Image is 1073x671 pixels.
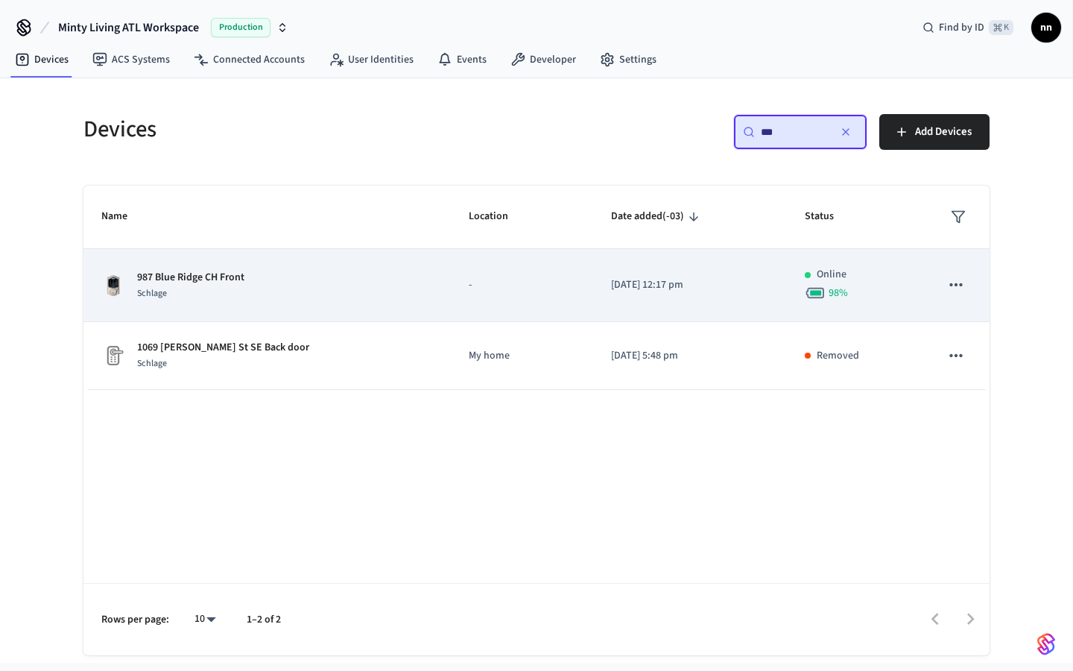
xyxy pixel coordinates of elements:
[83,186,990,390] table: sticky table
[817,348,859,364] p: Removed
[317,46,425,73] a: User Identities
[611,205,703,228] span: Date added(-03)
[915,122,972,142] span: Add Devices
[101,274,125,297] img: Schlage Sense Smart Deadbolt with Camelot Trim, Front
[182,46,317,73] a: Connected Accounts
[1033,14,1060,41] span: nn
[989,20,1013,35] span: ⌘ K
[58,19,199,37] span: Minty Living ATL Workspace
[247,612,281,628] p: 1–2 of 2
[3,46,80,73] a: Devices
[1031,13,1061,42] button: nn
[137,357,167,370] span: Schlage
[469,277,575,293] p: -
[425,46,498,73] a: Events
[1037,632,1055,656] img: SeamLogoGradient.69752ec5.svg
[101,205,147,228] span: Name
[817,267,846,283] p: Online
[588,46,668,73] a: Settings
[611,348,768,364] p: [DATE] 5:48 pm
[939,20,984,35] span: Find by ID
[101,344,125,368] img: Placeholder Lock Image
[83,114,528,145] h5: Devices
[879,114,990,150] button: Add Devices
[80,46,182,73] a: ACS Systems
[611,277,768,293] p: [DATE] 12:17 pm
[187,608,223,630] div: 10
[211,18,270,37] span: Production
[911,14,1025,41] div: Find by ID⌘ K
[469,205,528,228] span: Location
[498,46,588,73] a: Developer
[137,340,309,356] p: 1069 [PERSON_NAME] St SE Back door
[829,286,848,300] span: 98 %
[137,287,167,300] span: Schlage
[137,270,244,286] p: 987 Blue Ridge CH Front
[469,348,575,364] p: My home
[805,205,853,228] span: Status
[101,612,169,628] p: Rows per page:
